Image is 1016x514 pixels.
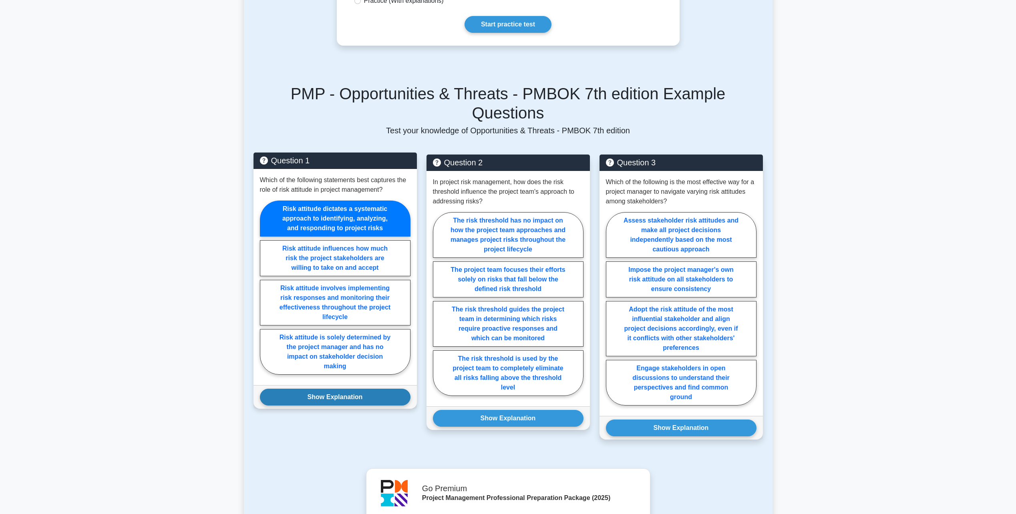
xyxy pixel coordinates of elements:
[465,16,551,33] a: Start practice test
[606,261,756,297] label: Impose the project manager's own risk attitude on all stakeholders to ensure consistency
[606,177,756,206] p: Which of the following is the most effective way for a project manager to navigate varying risk a...
[260,175,410,195] p: Which of the following statements best captures the role of risk attitude in project management?
[606,301,756,356] label: Adopt the risk attitude of the most influential stakeholder and align project decisions according...
[433,158,583,167] h5: Question 2
[433,350,583,396] label: The risk threshold is used by the project team to completely eliminate all risks falling above th...
[606,158,756,167] h5: Question 3
[433,212,583,258] label: The risk threshold has no impact on how the project team approaches and manages project risks thr...
[606,420,756,436] button: Show Explanation
[260,240,410,276] label: Risk attitude influences how much risk the project stakeholders are willing to take on and accept
[260,201,410,237] label: Risk attitude dictates a systematic approach to identifying, analyzing, and responding to project...
[253,84,763,122] h5: PMP - Opportunities & Threats - PMBOK 7th edition Example Questions
[606,360,756,406] label: Engage stakeholders in open discussions to understand their perspectives and find common ground
[433,410,583,427] button: Show Explanation
[253,126,763,135] p: Test your knowledge of Opportunities & Threats - PMBOK 7th edition
[606,212,756,258] label: Assess stakeholder risk attitudes and make all project decisions independently based on the most ...
[260,389,410,406] button: Show Explanation
[260,280,410,325] label: Risk attitude involves implementing risk responses and monitoring their effectiveness throughout ...
[433,261,583,297] label: The project team focuses their efforts solely on risks that fall below the defined risk threshold
[433,177,583,206] p: In project risk management, how does the risk threshold influence the project team's approach to ...
[260,156,410,165] h5: Question 1
[260,329,410,375] label: Risk attitude is solely determined by the project manager and has no impact on stakeholder decisi...
[433,301,583,347] label: The risk threshold guides the project team in determining which risks require proactive responses...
